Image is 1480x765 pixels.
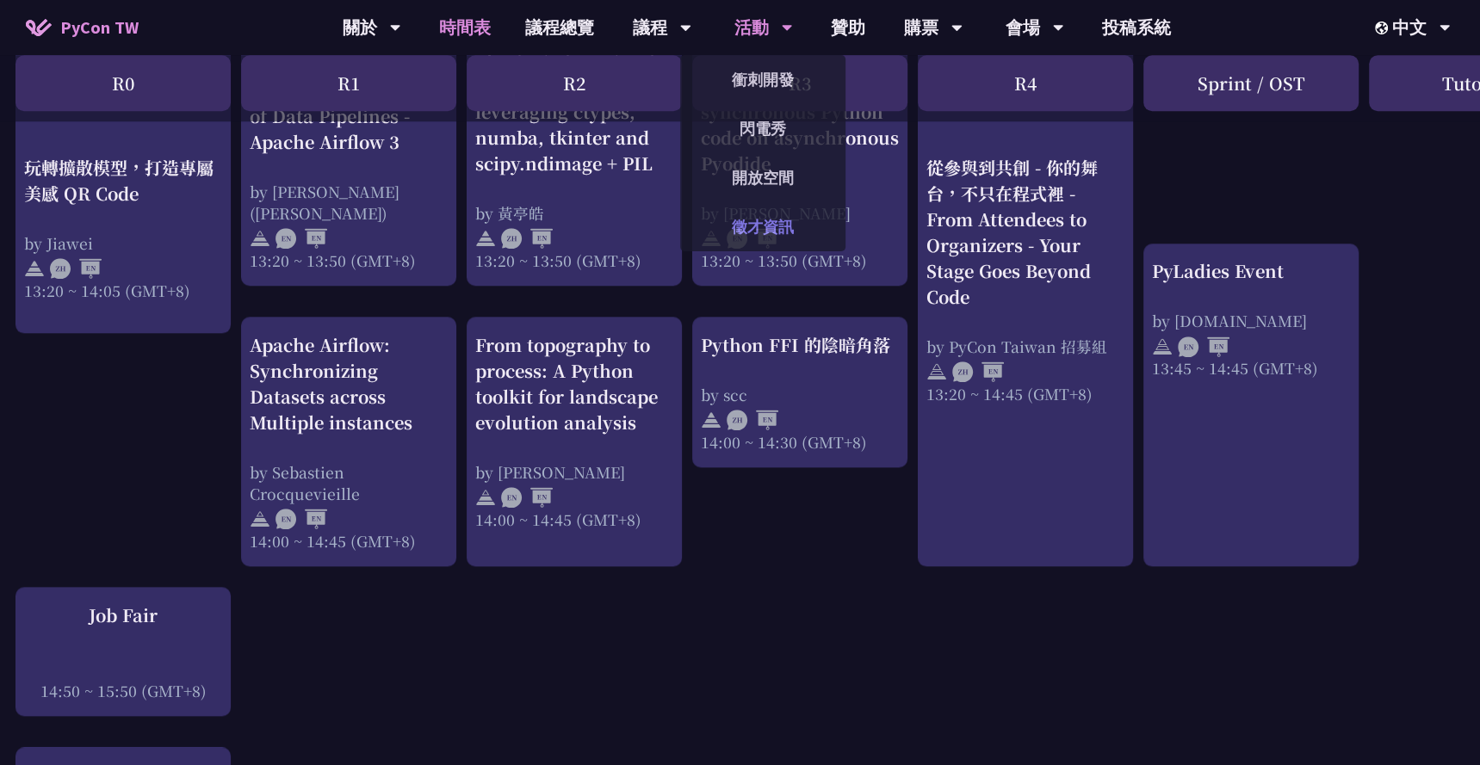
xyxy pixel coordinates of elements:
div: 從參與到共創 - 你的舞台，不只在程式裡 - From Attendees to Organizers - Your Stage Goes Beyond Code [926,155,1124,310]
img: ENEN.5a408d1.svg [1178,336,1229,357]
img: ENEN.5a408d1.svg [276,228,327,249]
div: by Jiawei [24,232,222,254]
div: by [PERSON_NAME] [475,461,673,483]
a: Apache Airflow: Synchronizing Datasets across Multiple instances by Sebastien Crocquevieille 14:0... [250,332,448,552]
img: svg+xml;base64,PHN2ZyB4bWxucz0iaHR0cDovL3d3dy53My5vcmcvMjAwMC9zdmciIHdpZHRoPSIyNCIgaGVpZ2h0PSIyNC... [1152,336,1173,357]
img: svg+xml;base64,PHN2ZyB4bWxucz0iaHR0cDovL3d3dy53My5vcmcvMjAwMC9zdmciIHdpZHRoPSIyNCIgaGVpZ2h0PSIyNC... [250,228,270,249]
a: Python FFI 的陰暗角落 by scc 14:00 ~ 14:30 (GMT+8) [701,332,899,453]
div: R0 [15,55,231,111]
div: by PyCon Taiwan 招募組 [926,336,1124,357]
div: by Sebastien Crocquevieille [250,461,448,504]
div: 14:00 ~ 14:45 (GMT+8) [250,530,448,552]
div: by scc [701,384,899,405]
img: svg+xml;base64,PHN2ZyB4bWxucz0iaHR0cDovL3d3dy53My5vcmcvMjAwMC9zdmciIHdpZHRoPSIyNCIgaGVpZ2h0PSIyNC... [926,362,947,383]
div: 14:00 ~ 14:30 (GMT+8) [701,431,899,453]
img: ZHEN.371966e.svg [50,259,102,280]
div: 13:20 ~ 14:05 (GMT+8) [24,280,222,301]
a: 衝刺開發 [680,59,845,100]
a: 閃電秀 [680,108,845,149]
img: ENEN.5a408d1.svg [501,487,553,508]
img: ZHEN.371966e.svg [952,362,1004,383]
div: by [PERSON_NAME] ([PERSON_NAME]) [250,181,448,224]
img: ZHEN.371966e.svg [501,228,553,249]
div: by 黃亭皓 [475,202,673,224]
div: 13:20 ~ 13:50 (GMT+8) [701,250,899,271]
div: R1 [241,55,456,111]
img: svg+xml;base64,PHN2ZyB4bWxucz0iaHR0cDovL3d3dy53My5vcmcvMjAwMC9zdmciIHdpZHRoPSIyNCIgaGVpZ2h0PSIyNC... [701,410,721,430]
img: ENEN.5a408d1.svg [276,509,327,529]
img: ZHEN.371966e.svg [727,410,778,430]
img: svg+xml;base64,PHN2ZyB4bWxucz0iaHR0cDovL3d3dy53My5vcmcvMjAwMC9zdmciIHdpZHRoPSIyNCIgaGVpZ2h0PSIyNC... [24,259,45,280]
div: Python FFI 的陰暗角落 [701,332,899,358]
div: by [DOMAIN_NAME] [1152,310,1350,331]
img: Home icon of PyCon TW 2025 [26,19,52,36]
img: svg+xml;base64,PHN2ZyB4bWxucz0iaHR0cDovL3d3dy53My5vcmcvMjAwMC9zdmciIHdpZHRoPSIyNCIgaGVpZ2h0PSIyNC... [475,228,496,249]
a: PyCon TW [9,6,156,49]
div: Apache Airflow: Synchronizing Datasets across Multiple instances [250,332,448,435]
div: 13:20 ~ 13:50 (GMT+8) [250,250,448,271]
div: PyLadies Event [1152,258,1350,284]
div: 13:20 ~ 13:50 (GMT+8) [475,250,673,271]
span: PyCon TW [60,15,139,40]
div: 14:50 ~ 15:50 (GMT+8) [24,680,222,701]
div: Sprint / OST [1143,55,1359,111]
div: 13:20 ~ 14:45 (GMT+8) [926,383,1124,404]
div: 13:45 ~ 14:45 (GMT+8) [1152,357,1350,379]
a: PyLadies Event by [DOMAIN_NAME] 13:45 ~ 14:45 (GMT+8) [1152,258,1350,551]
img: Locale Icon [1375,22,1392,34]
img: svg+xml;base64,PHN2ZyB4bWxucz0iaHR0cDovL3d3dy53My5vcmcvMjAwMC9zdmciIHdpZHRoPSIyNCIgaGVpZ2h0PSIyNC... [475,487,496,508]
img: svg+xml;base64,PHN2ZyB4bWxucz0iaHR0cDovL3d3dy53My5vcmcvMjAwMC9zdmciIHdpZHRoPSIyNCIgaGVpZ2h0PSIyNC... [250,509,270,529]
div: R4 [918,55,1133,111]
div: R2 [467,55,682,111]
a: From topography to process: A Python toolkit for landscape evolution analysis by [PERSON_NAME] 14... [475,332,673,552]
a: 開放空間 [680,157,845,198]
div: 玩轉擴散模型，打造專屬美感 QR Code [24,155,222,207]
a: 徵才資訊 [680,207,845,247]
div: From topography to process: A Python toolkit for landscape evolution analysis [475,332,673,435]
div: Job Fair [24,602,222,628]
div: 14:00 ~ 14:45 (GMT+8) [475,509,673,530]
